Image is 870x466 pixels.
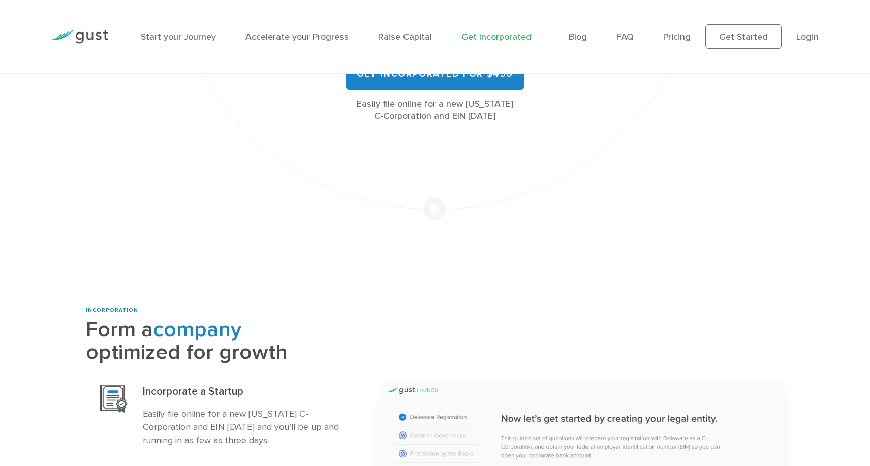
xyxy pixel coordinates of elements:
a: Blog [569,31,587,42]
a: Accelerate your Progress [245,31,349,42]
a: Start your Journey [141,31,216,42]
div: INCORPORATION [86,307,368,314]
div: Easily file online for a new [US_STATE] C-Corporation and EIN [DATE] [283,98,587,122]
a: Raise Capital [378,31,432,42]
a: Pricing [663,31,691,42]
img: Gust Logo [51,30,108,44]
a: Get Incorporated [461,31,532,42]
h2: Form a optimized for growth [86,318,368,365]
a: Get Incorporated for $450 [346,57,524,90]
a: FAQ [616,31,634,42]
span: company [153,317,241,342]
img: Incorporation Icon [100,385,128,413]
h3: Incorporate a Startup [143,385,354,403]
p: Easily file online for a new [US_STATE] C-Corporation and EIN [DATE] and you’ll be up and running... [143,408,354,447]
a: Login [796,31,819,42]
a: Get Started [705,24,782,49]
